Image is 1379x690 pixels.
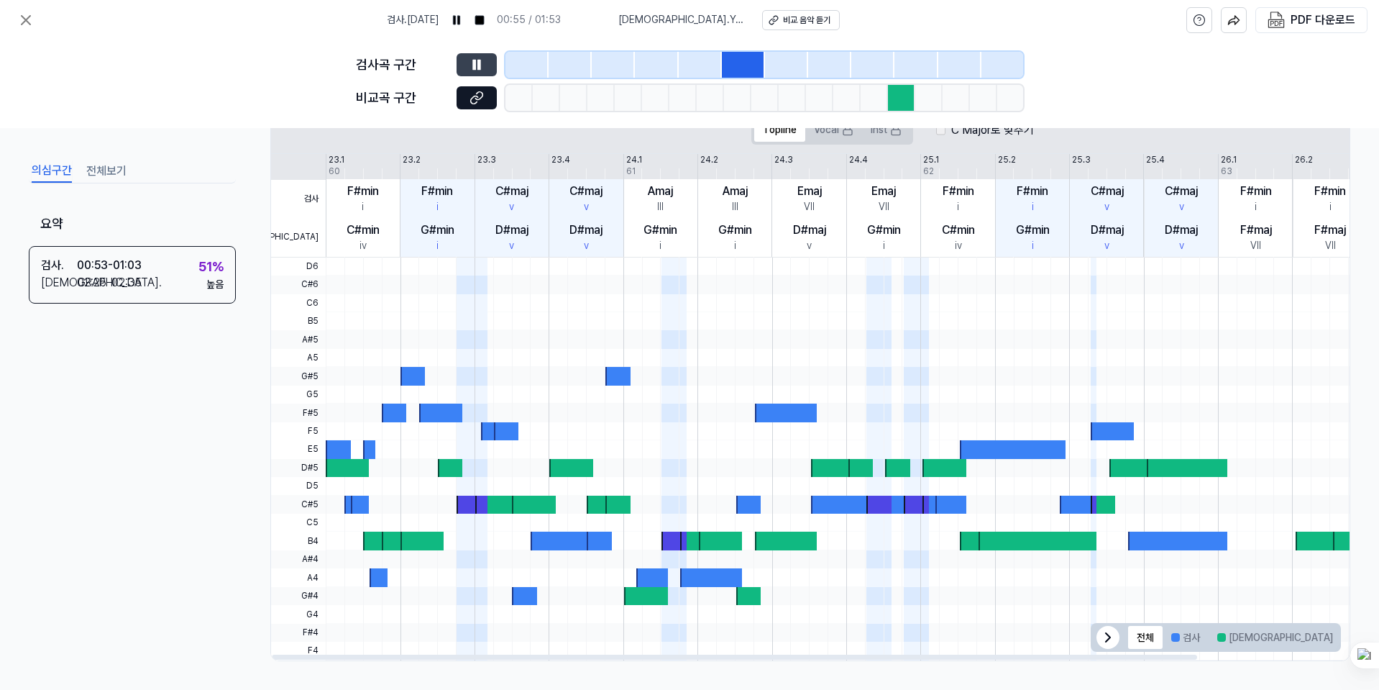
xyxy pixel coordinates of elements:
div: 62 [923,165,934,178]
span: F#4 [271,624,326,642]
div: III [732,200,738,214]
div: v [509,239,514,253]
div: 24.4 [849,154,868,166]
button: 의심구간 [32,160,72,183]
span: G#4 [271,587,326,605]
span: C#5 [271,495,326,513]
div: 검사곡 구간 [356,55,448,76]
span: 검사 . [DATE] [387,13,439,27]
span: 검사 [271,180,326,219]
span: A5 [271,349,326,367]
span: E5 [271,440,326,458]
div: F#maj [1314,222,1346,239]
div: D#maj [1165,222,1198,239]
label: C Major로 맞추기 [951,122,1034,139]
span: C#6 [271,276,326,294]
div: D#maj [495,222,528,239]
span: A#5 [271,330,326,348]
div: G#min [1016,222,1050,239]
div: i [436,200,439,214]
div: i [1255,200,1257,214]
div: v [509,200,514,214]
div: i [1032,239,1034,253]
div: 26.1 [1221,154,1237,166]
div: F#min [347,183,379,200]
div: G#min [421,222,454,239]
div: 검사 . [41,257,77,274]
div: i [957,200,959,214]
div: v [807,239,812,253]
div: iv [955,239,962,253]
button: Inst [862,119,910,142]
div: 높음 [206,277,224,291]
div: Amaj [648,183,673,200]
span: F#5 [271,404,326,422]
div: C#maj [569,183,603,200]
div: 24.1 [626,154,642,166]
div: VII [1250,239,1261,253]
div: i [436,239,439,253]
div: v [584,239,589,253]
span: B5 [271,312,326,330]
div: F#min [1017,183,1048,200]
span: G5 [271,386,326,404]
div: 25.3 [1072,154,1091,166]
div: 63 [1221,165,1232,178]
div: Emaj [871,183,896,200]
div: F#min [421,183,453,200]
div: 23.4 [551,154,570,166]
span: [DEMOGRAPHIC_DATA] . Yummy (Feat. Crush) (Prod. By [PERSON_NAME]) [618,13,745,27]
button: Topline [754,119,805,142]
div: III [657,200,664,214]
div: G#min [867,222,901,239]
div: v [1104,239,1109,253]
div: 요약 [29,204,236,246]
div: F#min [943,183,974,200]
div: 25.2 [998,154,1016,166]
div: i [883,239,885,253]
div: 23.2 [403,154,421,166]
button: [DEMOGRAPHIC_DATA] [1209,626,1342,649]
div: 26.2 [1295,154,1313,166]
div: 23.1 [329,154,344,166]
div: 00:55 / 01:53 [497,13,561,27]
div: G#min [643,222,677,239]
span: A4 [271,568,326,586]
div: 24.3 [774,154,793,166]
img: share [1227,14,1240,27]
div: C#maj [1165,183,1198,200]
div: F#maj [1240,222,1272,239]
div: VII [1325,239,1336,253]
div: 25.1 [923,154,939,166]
div: C#min [942,222,975,239]
button: PDF 다운로드 [1265,8,1358,32]
svg: help [1193,13,1206,27]
button: 전체 [1128,626,1163,649]
div: v [1104,200,1109,214]
span: D#5 [271,459,326,477]
div: 25.4 [1146,154,1165,166]
div: C#maj [495,183,528,200]
div: i [659,239,661,253]
div: 비교 음악 듣기 [783,14,830,27]
div: C#maj [1091,183,1124,200]
div: VII [804,200,815,214]
span: G#5 [271,367,326,385]
div: 61 [626,165,636,178]
div: C#min [347,222,380,239]
span: C6 [271,294,326,312]
div: i [362,200,364,214]
span: F5 [271,422,326,440]
a: 비교 음악 듣기 [762,10,840,30]
span: D5 [271,477,326,495]
div: Amaj [723,183,748,200]
span: [DEMOGRAPHIC_DATA] [271,218,326,257]
div: v [1179,200,1184,214]
div: VII [879,200,889,214]
div: F#min [1314,183,1346,200]
div: v [584,200,589,214]
div: [DEMOGRAPHIC_DATA] . [41,274,77,291]
div: 비교곡 구간 [356,88,448,109]
button: Vocal [805,119,862,142]
div: D#maj [569,222,603,239]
